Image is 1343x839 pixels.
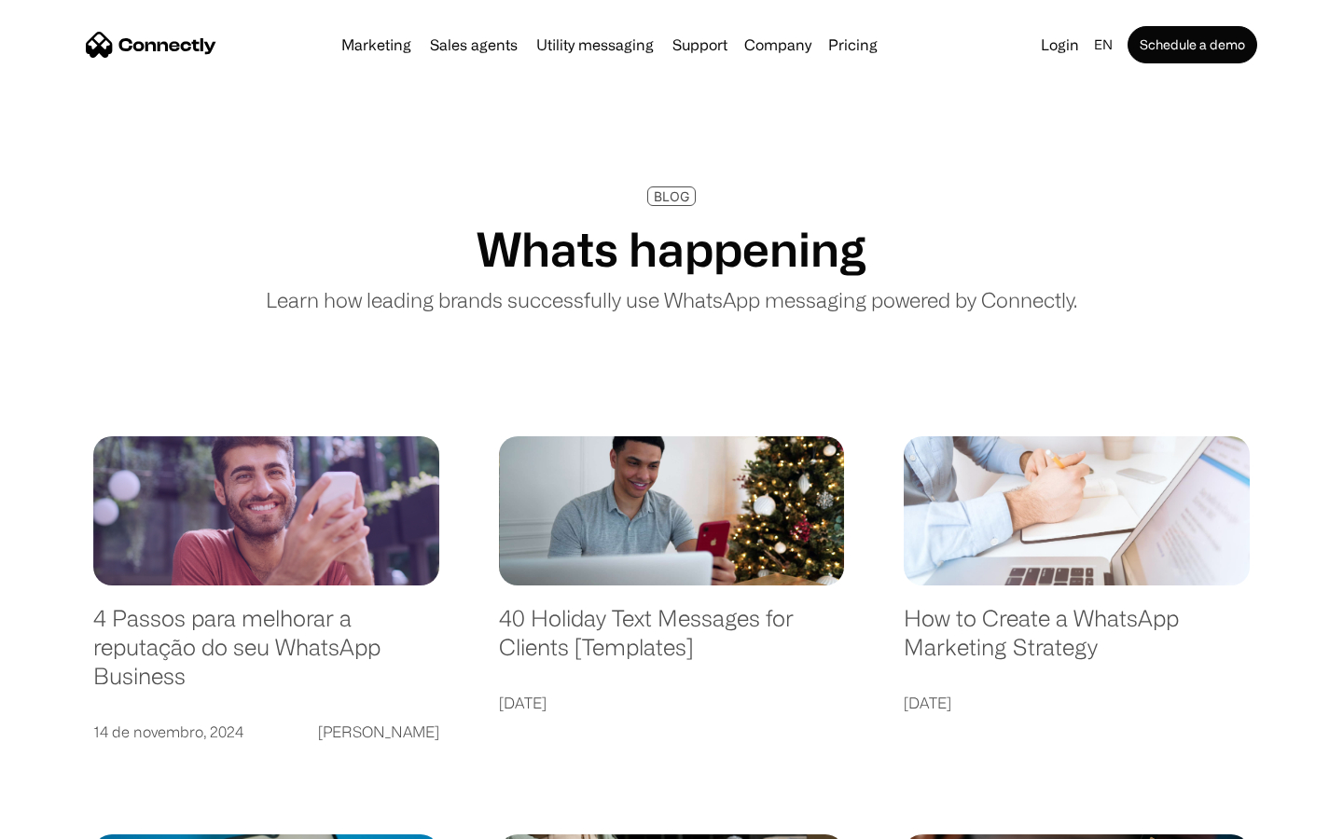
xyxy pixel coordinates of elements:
div: [DATE] [904,690,951,716]
a: How to Create a WhatsApp Marketing Strategy [904,604,1250,680]
h1: Whats happening [477,221,866,277]
div: BLOG [654,189,689,203]
a: 40 Holiday Text Messages for Clients [Templates] [499,604,845,680]
a: Sales agents [422,37,525,52]
a: 4 Passos para melhorar a reputação do seu WhatsApp Business [93,604,439,708]
a: Schedule a demo [1128,26,1257,63]
a: Utility messaging [529,37,661,52]
a: Pricing [821,37,885,52]
div: [PERSON_NAME] [318,719,439,745]
aside: Language selected: English [19,806,112,832]
a: Support [665,37,735,52]
div: en [1094,32,1113,58]
div: Company [744,32,811,58]
ul: Language list [37,806,112,832]
p: Learn how leading brands successfully use WhatsApp messaging powered by Connectly. [266,284,1077,315]
div: 14 de novembro, 2024 [93,719,243,745]
a: Marketing [334,37,419,52]
div: [DATE] [499,690,547,716]
a: Login [1033,32,1087,58]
